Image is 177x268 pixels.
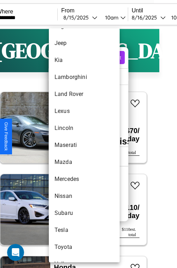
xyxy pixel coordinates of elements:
[49,103,120,120] li: Lexus
[7,244,24,261] iframe: Intercom live chat
[49,86,120,103] li: Land Rover
[49,137,120,154] li: Maserati
[49,120,120,137] li: Lincoln
[49,69,120,86] li: Lamborghini
[49,154,120,171] li: Mazda
[49,52,120,69] li: Kia
[4,122,8,151] div: Give Feedback
[49,205,120,222] li: Subaru
[49,239,120,256] li: Toyota
[49,222,120,239] li: Tesla
[49,188,120,205] li: Nissan
[49,35,120,52] li: Jeep
[49,171,120,188] li: Mercedes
